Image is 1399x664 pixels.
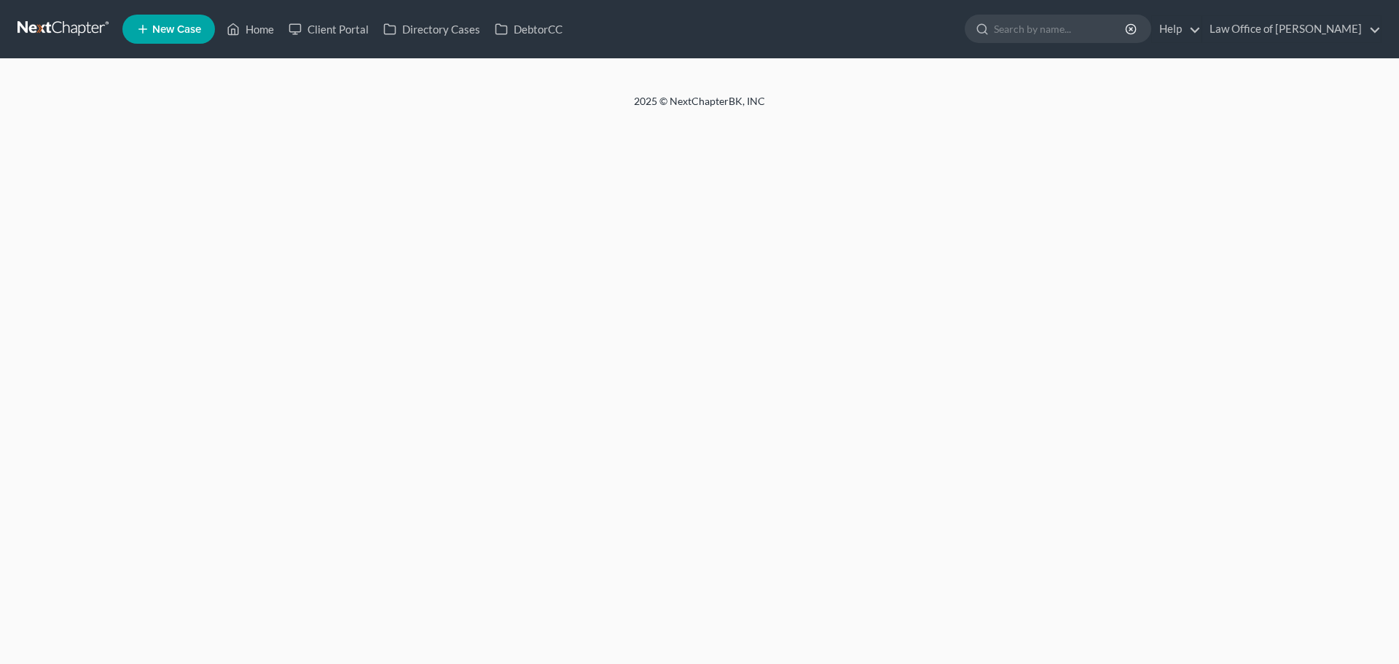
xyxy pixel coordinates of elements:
a: Law Office of [PERSON_NAME] [1202,16,1381,42]
div: 2025 © NextChapterBK, INC [284,94,1115,120]
a: Client Portal [281,16,376,42]
span: New Case [152,24,201,35]
a: DebtorCC [487,16,570,42]
input: Search by name... [994,15,1127,42]
a: Directory Cases [376,16,487,42]
a: Home [219,16,281,42]
a: Help [1152,16,1201,42]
